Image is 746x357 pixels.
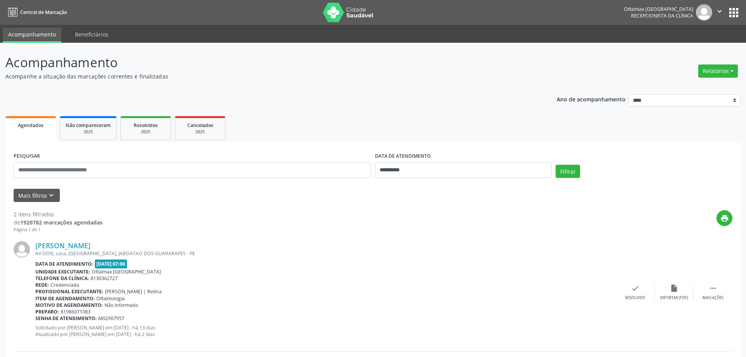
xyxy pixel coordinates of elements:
[66,122,111,129] span: Não compareceram
[61,308,91,315] span: 81986071083
[35,324,616,338] p: Solicitado por [PERSON_NAME] em [DATE] - há 13 dias Atualizado por [PERSON_NAME] em [DATE] - há 2...
[702,295,723,301] div: Mais ações
[92,268,161,275] span: Oftalmax [GEOGRAPHIC_DATA]
[35,261,93,267] b: Data de atendimento:
[375,150,431,162] label: DATA DE ATENDIMENTO
[51,282,79,288] span: Credenciada
[126,129,165,135] div: 2025
[631,12,693,19] span: Recepcionista da clínica
[20,219,103,226] strong: 1920782 marcações agendadas
[14,218,103,226] div: de
[105,288,162,295] span: [PERSON_NAME] | Retina
[5,72,520,80] p: Acompanhe a situação das marcações correntes e finalizadas
[14,241,30,258] img: img
[35,308,59,315] b: Preparo:
[698,64,738,78] button: Relatórios
[181,129,220,135] div: 2025
[670,284,678,293] i: insert_drive_file
[709,284,717,293] i: 
[712,4,727,21] button: 
[35,268,90,275] b: Unidade executante:
[3,28,61,43] a: Acompanhamento
[35,295,95,302] b: Item de agendamento:
[96,295,125,302] span: Oftalmologia
[716,210,732,226] button: print
[66,129,111,135] div: 2025
[134,122,158,129] span: Resolvidos
[5,53,520,72] p: Acompanhamento
[556,165,580,178] button: Filtrar
[14,189,60,202] button: Mais filtroskeyboard_arrow_down
[20,9,67,16] span: Central de Marcação
[187,122,213,129] span: Cancelados
[35,288,103,295] b: Profissional executante:
[14,210,103,218] div: 2 itens filtrados
[696,4,712,21] img: img
[35,282,49,288] b: Rede:
[47,191,56,200] i: keyboard_arrow_down
[70,28,114,41] a: Beneficiários
[35,302,103,308] b: Motivo de agendamento:
[14,226,103,233] div: Página 1 de 1
[631,284,640,293] i: check
[35,275,89,282] b: Telefone da clínica:
[91,275,118,282] span: 8130362727
[105,302,138,308] span: Não informado
[5,6,67,19] a: Central de Marcação
[557,94,626,104] p: Ano de acompanhamento
[624,6,693,12] div: Oftalmax [GEOGRAPHIC_DATA]
[727,6,741,19] button: apps
[95,259,127,268] span: [DATE] 07:00
[660,295,688,301] div: Exportar (PDF)
[14,150,40,162] label: PESQUISAR
[625,295,645,301] div: Resolvido
[18,122,44,129] span: Agendados
[715,7,724,16] i: 
[98,315,124,322] span: M02907957
[720,214,729,223] i: print
[35,315,97,322] b: Senha de atendimento:
[35,250,616,257] div: AV DOIS, casa, [GEOGRAPHIC_DATA], JABOATAO DOS GUARARAPES - PE
[35,241,91,250] a: [PERSON_NAME]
